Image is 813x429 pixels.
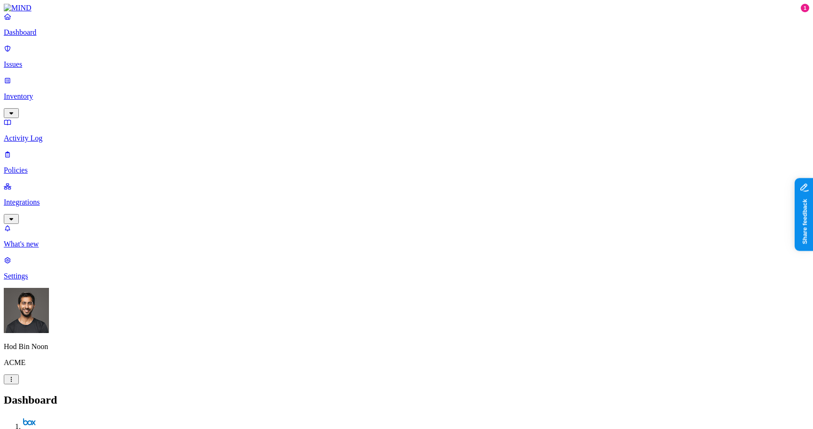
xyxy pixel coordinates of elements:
p: ACME [4,358,809,367]
img: MIND [4,4,32,12]
a: What's new [4,224,809,248]
a: Policies [4,150,809,175]
p: Policies [4,166,809,175]
a: Dashboard [4,12,809,37]
img: svg%3e [23,416,36,429]
a: MIND [4,4,809,12]
a: Activity Log [4,118,809,143]
h2: Dashboard [4,394,809,406]
p: Inventory [4,92,809,101]
a: Settings [4,256,809,280]
p: Hod Bin Noon [4,342,809,351]
a: Integrations [4,182,809,222]
a: Inventory [4,76,809,117]
p: What's new [4,240,809,248]
p: Integrations [4,198,809,207]
p: Activity Log [4,134,809,143]
p: Settings [4,272,809,280]
img: Hod Bin Noon [4,288,49,333]
a: Issues [4,44,809,69]
p: Issues [4,60,809,69]
div: 1 [801,4,809,12]
p: Dashboard [4,28,809,37]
